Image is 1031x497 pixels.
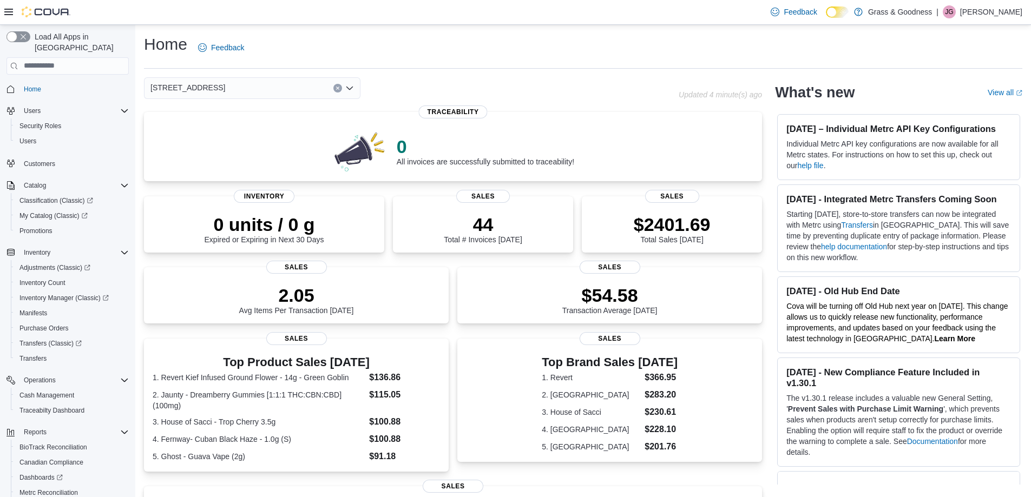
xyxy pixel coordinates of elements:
[679,90,762,99] p: Updated 4 minute(s) ago
[333,84,342,92] button: Clear input
[332,129,388,173] img: 0
[15,224,129,237] span: Promotions
[444,214,522,244] div: Total # Invoices [DATE]
[19,426,129,439] span: Reports
[19,374,129,387] span: Operations
[19,324,69,333] span: Purchase Orders
[19,246,129,259] span: Inventory
[645,388,678,401] dd: $283.20
[634,214,711,235] p: $2401.69
[786,123,1011,134] h3: [DATE] – Individual Metrc API Key Configurations
[419,105,488,118] span: Traceability
[153,356,440,369] h3: Top Product Sales [DATE]
[19,473,63,482] span: Dashboards
[907,437,958,446] a: Documentation
[153,434,365,445] dt: 4. Fernway- Cuban Black Haze - 1.0g (S)
[15,404,129,417] span: Traceabilty Dashboard
[19,443,87,452] span: BioTrack Reconciliation
[15,404,89,417] a: Traceabilty Dashboard
[19,211,88,220] span: My Catalog (Classic)
[15,120,65,132] a: Security Roles
[11,290,133,306] a: Inventory Manager (Classic)
[841,221,873,229] a: Transfers
[19,82,129,96] span: Home
[15,194,97,207] a: Classification (Classic)
[15,337,86,350] a: Transfers (Classic)
[788,405,943,413] strong: Prevent Sales with Purchase Limit Warning
[24,85,41,94] span: Home
[11,134,133,149] button: Users
[15,471,67,484] a: Dashboards
[960,5,1022,18] p: [PERSON_NAME]
[24,428,47,436] span: Reports
[19,279,65,287] span: Inventory Count
[15,209,129,222] span: My Catalog (Classic)
[30,31,129,53] span: Load All Apps in [GEOGRAPHIC_DATA]
[15,261,129,274] span: Adjustments (Classic)
[369,388,440,401] dd: $115.05
[19,354,47,363] span: Transfers
[2,425,133,440] button: Reports
[2,81,133,97] button: Home
[24,181,46,190] span: Catalog
[369,371,440,384] dd: $136.86
[562,284,658,315] div: Transaction Average [DATE]
[19,104,45,117] button: Users
[444,214,522,235] p: 44
[369,433,440,446] dd: $100.88
[19,488,78,497] span: Metrc Reconciliation
[826,6,849,18] input: Dark Mode
[936,5,938,18] p: |
[15,456,88,469] a: Canadian Compliance
[369,450,440,463] dd: $91.18
[19,156,129,170] span: Customers
[11,208,133,223] a: My Catalog (Classic)
[19,83,45,96] a: Home
[634,214,711,244] div: Total Sales [DATE]
[11,470,133,485] a: Dashboards
[2,155,133,171] button: Customers
[15,322,129,335] span: Purchase Orders
[645,190,699,203] span: Sales
[15,291,129,304] span: Inventory Manager (Classic)
[11,193,133,208] a: Classification (Classic)
[562,284,658,306] p: $54.58
[345,84,354,92] button: Open list of options
[15,276,129,289] span: Inventory Count
[19,263,90,272] span: Adjustments (Classic)
[935,334,975,343] a: Learn More
[19,137,36,145] span: Users
[786,286,1011,296] h3: [DATE] - Old Hub End Date
[24,248,50,257] span: Inventory
[786,194,1011,204] h3: [DATE] - Integrated Metrc Transfers Coming Soon
[15,135,41,148] a: Users
[234,190,294,203] span: Inventory
[15,322,73,335] a: Purchase Orders
[542,372,640,383] dt: 1. Revert
[15,120,129,132] span: Security Roles
[19,196,93,205] span: Classification (Classic)
[542,389,640,400] dt: 2. [GEOGRAPHIC_DATA]
[266,261,327,274] span: Sales
[19,426,51,439] button: Reports
[150,81,225,94] span: [STREET_ADDRESS]
[15,441,129,454] span: BioTrack Reconciliation
[11,223,133,238] button: Promotions
[15,194,129,207] span: Classification (Classic)
[645,371,678,384] dd: $366.95
[397,136,574,166] div: All invoices are successfully submitted to traceability!
[868,5,932,18] p: Grass & Goodness
[11,321,133,336] button: Purchase Orders
[369,415,440,428] dd: $100.88
[775,84,855,101] h2: What's new
[11,260,133,275] a: Adjustments (Classic)
[19,179,129,192] span: Catalog
[15,337,129,350] span: Transfers (Classic)
[943,5,956,18] div: Joe Guidarelli
[645,406,678,419] dd: $230.61
[15,307,129,320] span: Manifests
[15,471,129,484] span: Dashboards
[24,107,41,115] span: Users
[15,224,57,237] a: Promotions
